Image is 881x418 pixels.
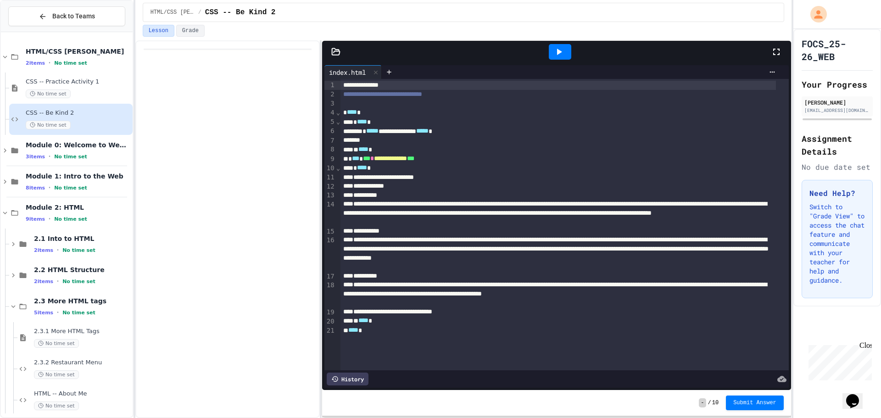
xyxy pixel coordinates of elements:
[26,47,131,56] span: HTML/CSS [PERSON_NAME]
[324,308,336,317] div: 19
[26,203,131,212] span: Module 2: HTML
[26,109,131,117] span: CSS -- Be Kind 2
[49,184,50,191] span: •
[809,202,865,285] p: Switch to "Grade View" to access the chat feature and communicate with your teacher for help and ...
[57,246,59,254] span: •
[26,172,131,180] span: Module 1: Intro to the Web
[34,234,131,243] span: 2.1 Into to HTML
[34,370,79,379] span: No time set
[324,200,336,227] div: 14
[26,78,131,86] span: CSS -- Practice Activity 1
[802,78,873,91] h2: Your Progress
[62,310,95,316] span: No time set
[143,25,174,37] button: Lesson
[708,399,711,407] span: /
[324,145,336,154] div: 8
[726,396,784,410] button: Submit Answer
[52,11,95,21] span: Back to Teams
[62,279,95,284] span: No time set
[712,399,719,407] span: 10
[34,390,131,398] span: HTML -- About Me
[804,107,870,114] div: [EMAIL_ADDRESS][DOMAIN_NAME]
[324,281,336,308] div: 18
[34,279,53,284] span: 2 items
[34,247,53,253] span: 2 items
[54,154,87,160] span: No time set
[336,164,340,172] span: Fold line
[802,37,873,63] h1: FOCS_25-26_WEB
[26,121,71,129] span: No time set
[842,381,872,409] iframe: chat widget
[198,9,201,16] span: /
[34,401,79,410] span: No time set
[324,182,336,191] div: 12
[324,108,336,117] div: 4
[324,99,336,108] div: 3
[324,127,336,136] div: 6
[34,266,131,274] span: 2.2 HTML Structure
[54,60,87,66] span: No time set
[26,154,45,160] span: 3 items
[805,341,872,380] iframe: chat widget
[34,310,53,316] span: 5 items
[324,155,336,164] div: 9
[26,60,45,66] span: 2 items
[324,227,336,236] div: 15
[324,67,370,77] div: index.html
[62,247,95,253] span: No time set
[324,317,336,326] div: 20
[324,272,336,281] div: 17
[324,117,336,127] div: 5
[151,9,195,16] span: HTML/CSS Campbell
[324,191,336,200] div: 13
[324,65,382,79] div: index.html
[4,4,63,58] div: Chat with us now!Close
[802,132,873,158] h2: Assignment Details
[324,90,336,99] div: 2
[327,373,368,385] div: History
[49,153,50,160] span: •
[57,309,59,316] span: •
[54,185,87,191] span: No time set
[809,188,865,199] h3: Need Help?
[699,398,706,407] span: -
[324,326,336,335] div: 21
[324,173,336,182] div: 11
[324,236,336,272] div: 16
[34,359,131,367] span: 2.3.2 Restaurant Menu
[324,136,336,145] div: 7
[26,141,131,149] span: Module 0: Welcome to Web Development
[34,297,131,305] span: 2.3 More HTML tags
[336,109,340,116] span: Fold line
[324,81,336,90] div: 1
[336,118,340,125] span: Fold line
[57,278,59,285] span: •
[26,185,45,191] span: 8 items
[324,164,336,173] div: 10
[34,339,79,348] span: No time set
[54,216,87,222] span: No time set
[26,89,71,98] span: No time set
[804,98,870,106] div: [PERSON_NAME]
[49,215,50,223] span: •
[205,7,276,18] span: CSS -- Be Kind 2
[801,4,829,25] div: My Account
[8,6,125,26] button: Back to Teams
[49,59,50,67] span: •
[26,216,45,222] span: 9 items
[733,399,776,407] span: Submit Answer
[802,162,873,173] div: No due date set
[176,25,205,37] button: Grade
[34,328,131,335] span: 2.3.1 More HTML Tags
